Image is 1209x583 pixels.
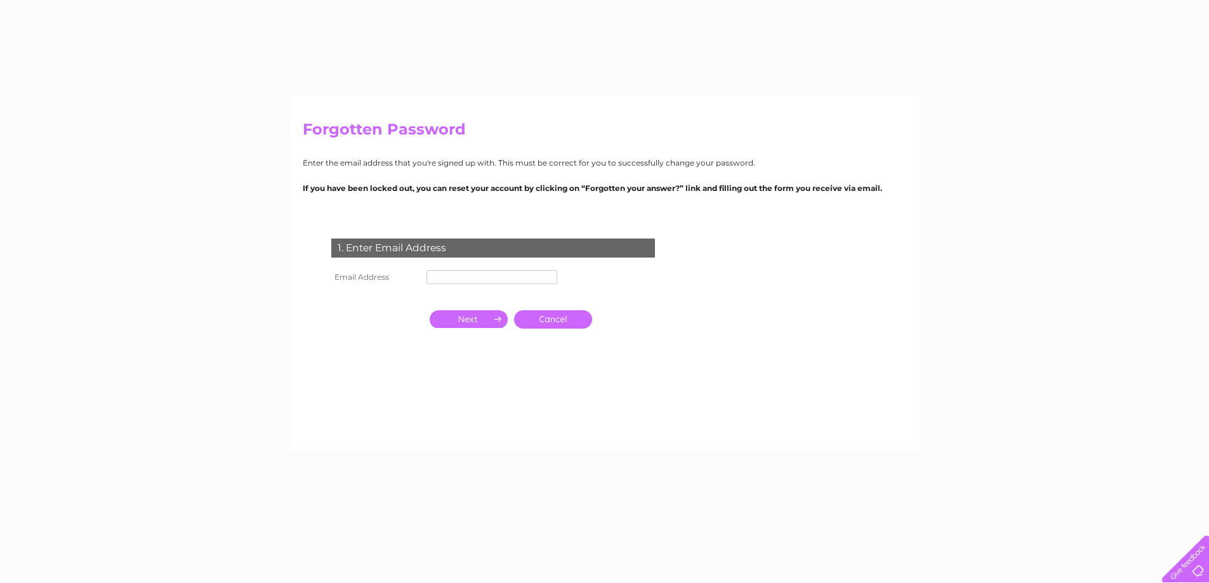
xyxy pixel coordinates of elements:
[303,157,907,169] p: Enter the email address that you're signed up with. This must be correct for you to successfully ...
[328,267,423,287] th: Email Address
[303,121,907,145] h2: Forgotten Password
[331,239,655,258] div: 1. Enter Email Address
[303,182,907,194] p: If you have been locked out, you can reset your account by clicking on “Forgotten your answer?” l...
[514,310,592,329] a: Cancel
